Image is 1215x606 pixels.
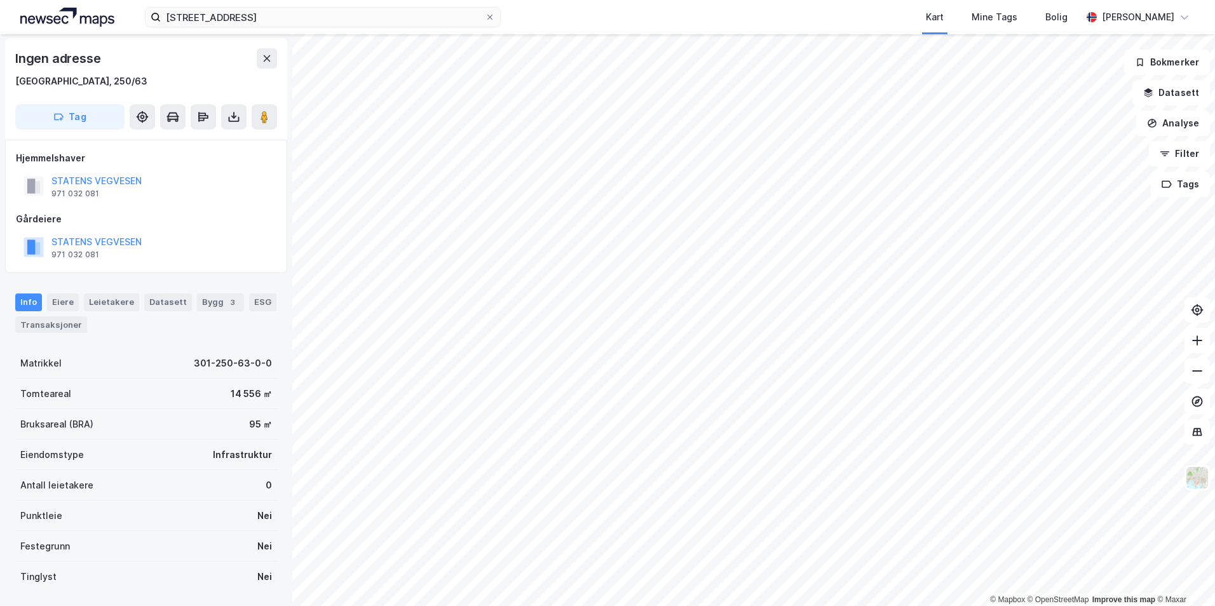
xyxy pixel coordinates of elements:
[972,10,1017,25] div: Mine Tags
[47,293,79,311] div: Eiere
[1149,141,1210,166] button: Filter
[15,316,87,333] div: Transaksjoner
[231,386,272,401] div: 14 556 ㎡
[15,48,103,69] div: Ingen adresse
[51,189,99,199] div: 971 032 081
[20,356,62,371] div: Matrikkel
[926,10,944,25] div: Kart
[1028,595,1089,604] a: OpenStreetMap
[990,595,1025,604] a: Mapbox
[15,293,42,311] div: Info
[1132,80,1210,105] button: Datasett
[16,151,276,166] div: Hjemmelshaver
[194,356,272,371] div: 301-250-63-0-0
[249,293,276,311] div: ESG
[257,569,272,584] div: Nei
[1151,172,1210,197] button: Tags
[1185,466,1209,490] img: Z
[20,8,114,27] img: logo.a4113a55bc3d86da70a041830d287a7e.svg
[257,539,272,554] div: Nei
[1102,10,1174,25] div: [PERSON_NAME]
[20,539,70,554] div: Festegrunn
[84,293,139,311] div: Leietakere
[161,8,485,27] input: Søk på adresse, matrikkel, gårdeiere, leietakere eller personer
[16,212,276,227] div: Gårdeiere
[144,293,192,311] div: Datasett
[20,508,62,523] div: Punktleie
[15,104,125,130] button: Tag
[1136,111,1210,136] button: Analyse
[20,417,93,432] div: Bruksareal (BRA)
[226,296,239,309] div: 3
[1151,545,1215,606] iframe: Chat Widget
[197,293,244,311] div: Bygg
[266,478,272,493] div: 0
[257,508,272,523] div: Nei
[249,417,272,432] div: 95 ㎡
[213,447,272,462] div: Infrastruktur
[20,478,93,493] div: Antall leietakere
[20,447,84,462] div: Eiendomstype
[20,569,57,584] div: Tinglyst
[51,250,99,260] div: 971 032 081
[1124,50,1210,75] button: Bokmerker
[1092,595,1155,604] a: Improve this map
[20,386,71,401] div: Tomteareal
[1045,10,1068,25] div: Bolig
[15,74,147,89] div: [GEOGRAPHIC_DATA], 250/63
[1151,545,1215,606] div: Kontrollprogram for chat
